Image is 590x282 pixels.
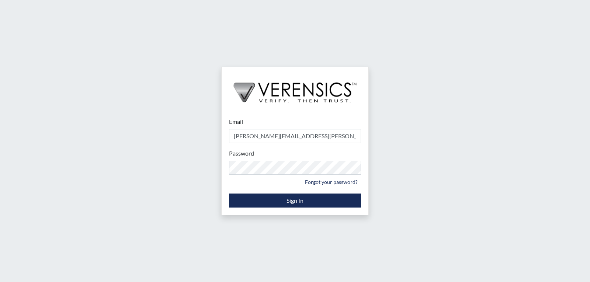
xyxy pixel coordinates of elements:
a: Forgot your password? [302,176,361,188]
label: Password [229,149,254,158]
button: Sign In [229,194,361,208]
label: Email [229,117,243,126]
img: logo-wide-black.2aad4157.png [222,67,368,110]
input: Email [229,129,361,143]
